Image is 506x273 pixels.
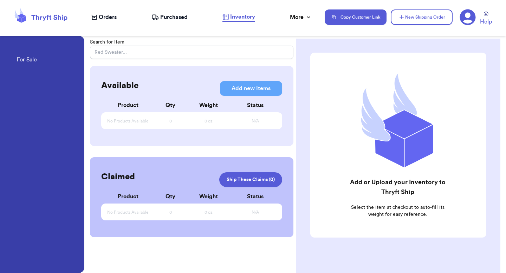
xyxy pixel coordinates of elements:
[325,9,387,25] button: Copy Customer Link
[480,18,492,26] span: Help
[169,119,172,124] span: 0
[230,13,255,21] span: Inventory
[234,192,277,201] div: Status
[183,101,234,109] div: Weight
[90,46,293,59] input: Red Sweater...
[91,13,117,21] a: Orders
[205,210,213,215] span: 0 oz
[107,101,149,109] div: Product
[205,119,213,124] span: 0 oz
[17,55,37,65] a: For Sale
[219,172,282,187] a: Ship These Claims (0)
[252,119,259,124] span: N/A
[220,81,282,96] button: Add new Items
[107,210,149,215] span: No Products Available
[349,204,447,218] p: Select the item at checkout to auto-fill its weight for easy reference.
[349,177,447,197] h2: Add or Upload your Inventory to Thryft Ship
[90,39,293,46] p: Search for Item
[107,119,149,124] span: No Products Available
[480,12,492,26] a: Help
[160,13,188,21] span: Purchased
[290,13,312,21] div: More
[101,171,135,182] h2: Claimed
[252,210,259,215] span: N/A
[151,13,188,21] a: Purchased
[101,80,138,91] h2: Available
[222,13,255,22] a: Inventory
[99,13,117,21] span: Orders
[149,192,192,201] div: Qty
[169,210,172,215] span: 0
[149,101,192,109] div: Qty
[234,101,277,109] div: Status
[107,192,149,201] div: Product
[391,9,453,25] button: New Shipping Order
[183,192,234,201] div: Weight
